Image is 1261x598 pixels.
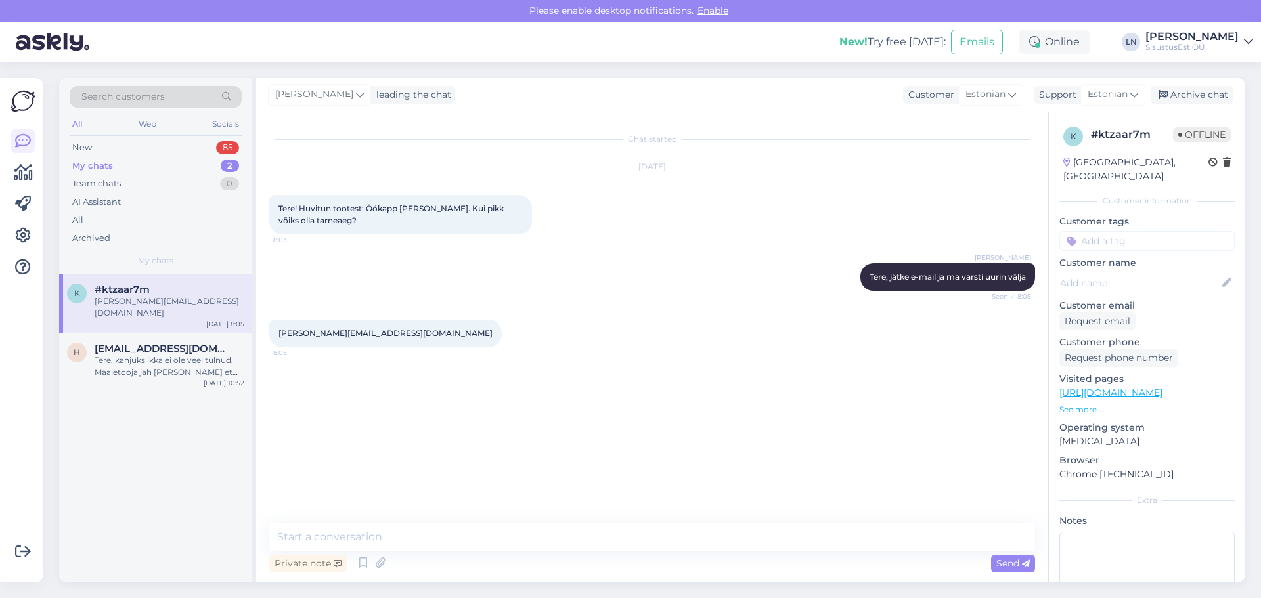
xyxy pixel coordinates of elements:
div: 85 [216,141,239,154]
span: k [1071,131,1076,141]
div: SisustusEst OÜ [1145,42,1239,53]
div: All [72,213,83,226]
div: New [72,141,92,154]
span: 8:05 [273,348,322,358]
p: [MEDICAL_DATA] [1059,435,1235,448]
img: Askly Logo [11,89,35,114]
p: Chrome [TECHNICAL_ID] [1059,467,1235,481]
a: [URL][DOMAIN_NAME] [1059,387,1162,398]
input: Add name [1060,276,1220,290]
span: 8:03 [273,235,322,245]
div: Team chats [72,177,121,190]
span: Tere! Huvitun tootest: Öökapp [PERSON_NAME]. Kui pikk võiks olla tarneaeg? [278,203,506,225]
span: Enable [694,5,732,16]
p: Customer email [1059,299,1235,312]
div: My chats [72,160,113,173]
div: Support [1034,88,1076,102]
input: Add a tag [1059,231,1235,251]
div: [GEOGRAPHIC_DATA], [GEOGRAPHIC_DATA] [1063,156,1208,183]
div: [PERSON_NAME] [1145,32,1239,42]
div: All [70,116,85,133]
div: LN [1122,33,1140,51]
span: Seen ✓ 8:05 [982,291,1031,301]
div: Online [1019,30,1090,54]
a: [PERSON_NAME]SisustusEst OÜ [1145,32,1253,53]
div: Socials [210,116,242,133]
p: Customer tags [1059,215,1235,228]
div: Customer information [1059,195,1235,207]
div: leading the chat [371,88,451,102]
p: Customer phone [1059,335,1235,349]
div: Archived [72,232,110,245]
div: [PERSON_NAME][EMAIL_ADDRESS][DOMAIN_NAME] [95,295,244,319]
span: [PERSON_NAME] [975,253,1031,263]
span: Estonian [1088,87,1128,102]
div: Extra [1059,494,1235,506]
span: Estonian [965,87,1006,102]
p: Browser [1059,454,1235,467]
b: New! [839,35,868,48]
div: 2 [221,160,239,173]
div: Customer [903,88,954,102]
div: Tere, kahjuks ikka ei ole veel tulnud. Maaletooja jah [PERSON_NAME] et sept jooksul. Ma igapäev k... [95,354,244,378]
span: Search customers [81,90,165,104]
div: # ktzaar7m [1091,127,1173,142]
div: Request email [1059,312,1136,330]
div: [DATE] 10:52 [204,378,244,388]
div: 0 [220,177,239,190]
span: h [74,347,80,357]
div: [DATE] 8:05 [206,319,244,329]
div: Private note [269,555,347,572]
p: Operating system [1059,421,1235,435]
button: Emails [951,30,1003,54]
span: #ktzaar7m [95,284,150,295]
p: Customer name [1059,256,1235,270]
p: Notes [1059,514,1235,528]
p: See more ... [1059,404,1235,416]
div: Archive chat [1151,86,1233,104]
div: Try free [DATE]: [839,34,946,50]
span: Tere, jätke e-mail ja ma varsti uurin välja [870,272,1026,282]
div: [DATE] [269,161,1035,173]
span: My chats [138,255,173,267]
span: Offline [1173,127,1231,142]
span: harrikl@hotmail.com [95,343,231,354]
div: Web [136,116,159,133]
div: Request phone number [1059,349,1178,367]
p: Visited pages [1059,372,1235,386]
a: [PERSON_NAME][EMAIL_ADDRESS][DOMAIN_NAME] [278,328,493,338]
span: k [74,288,80,298]
span: [PERSON_NAME] [275,87,353,102]
div: AI Assistant [72,196,121,209]
div: Chat started [269,133,1035,145]
span: Send [996,557,1030,569]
